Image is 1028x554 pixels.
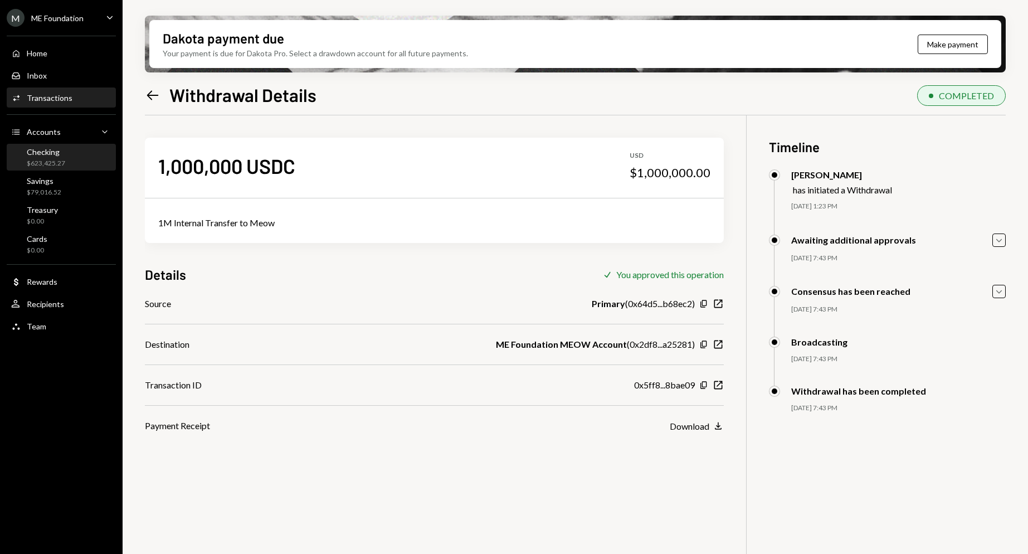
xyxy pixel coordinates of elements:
[27,322,46,331] div: Team
[791,305,1006,314] div: [DATE] 7:43 PM
[670,420,724,432] button: Download
[145,419,210,432] div: Payment Receipt
[31,13,84,23] div: ME Foundation
[7,173,116,200] a: Savings$79,016.52
[27,48,47,58] div: Home
[791,386,926,396] div: Withdrawal has been completed
[27,234,47,244] div: Cards
[27,299,64,309] div: Recipients
[145,378,202,392] div: Transaction ID
[769,138,1006,156] h3: Timeline
[791,254,1006,263] div: [DATE] 7:43 PM
[27,127,61,137] div: Accounts
[791,202,1006,211] div: [DATE] 1:23 PM
[7,294,116,314] a: Recipients
[630,151,710,161] div: USD
[7,9,25,27] div: M
[670,421,709,431] div: Download
[630,165,710,181] div: $1,000,000.00
[158,216,710,230] div: 1M Internal Transfer to Meow
[163,47,468,59] div: Your payment is due for Dakota Pro. Select a drawdown account for all future payments.
[27,217,58,226] div: $0.00
[592,297,695,310] div: ( 0x64d5...b68ec2 )
[27,176,61,186] div: Savings
[27,188,61,197] div: $79,016.52
[7,316,116,336] a: Team
[634,378,695,392] div: 0x5ff8...8bae09
[791,286,910,297] div: Consensus has been reached
[791,169,892,180] div: [PERSON_NAME]
[27,277,57,286] div: Rewards
[7,231,116,257] a: Cards$0.00
[791,404,1006,413] div: [DATE] 7:43 PM
[27,71,47,80] div: Inbox
[7,65,116,85] a: Inbox
[7,202,116,229] a: Treasury$0.00
[7,144,116,171] a: Checking$623,425.27
[791,235,916,245] div: Awaiting additional approvals
[496,338,627,351] b: ME Foundation MEOW Account
[27,205,58,215] div: Treasury
[27,93,72,103] div: Transactions
[7,43,116,63] a: Home
[7,122,116,142] a: Accounts
[7,271,116,291] a: Rewards
[939,90,994,101] div: COMPLETED
[27,159,65,168] div: $623,425.27
[496,338,695,351] div: ( 0x2df8...a25281 )
[791,337,847,347] div: Broadcasting
[145,265,186,284] h3: Details
[27,147,65,157] div: Checking
[169,84,316,106] h1: Withdrawal Details
[7,88,116,108] a: Transactions
[145,338,189,351] div: Destination
[158,153,295,178] div: 1,000,000 USDC
[27,246,47,255] div: $0.00
[616,269,724,280] div: You approved this operation
[918,35,988,54] button: Make payment
[592,297,625,310] b: Primary
[793,184,892,195] div: has initiated a Withdrawal
[163,29,284,47] div: Dakota payment due
[791,354,1006,364] div: [DATE] 7:43 PM
[145,297,171,310] div: Source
